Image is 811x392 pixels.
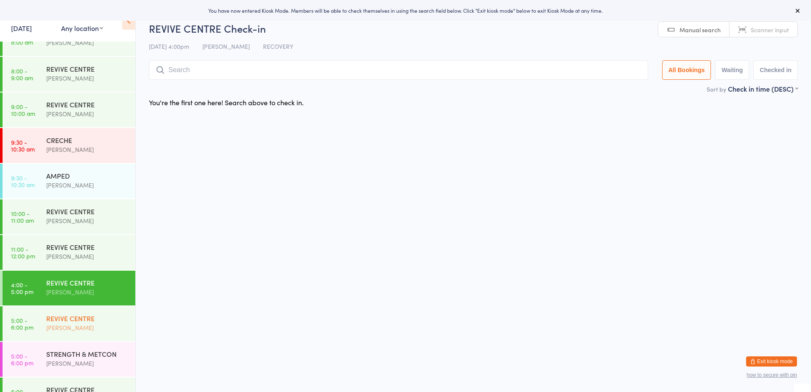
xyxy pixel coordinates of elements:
[46,38,128,48] div: [PERSON_NAME]
[11,67,33,81] time: 8:00 - 9:00 am
[46,278,128,287] div: REVIVE CENTRE
[202,42,250,50] span: [PERSON_NAME]
[662,60,711,80] button: All Bookings
[46,287,128,297] div: [PERSON_NAME]
[11,32,33,45] time: 7:00 - 8:00 am
[751,25,789,34] span: Scanner input
[46,314,128,323] div: REVIVE CENTRE
[61,23,103,33] div: Any location
[149,21,798,35] h2: REVIVE CENTRE Check-in
[747,372,797,378] button: how to secure with pin
[3,342,135,377] a: 5:00 -6:00 pmSTRENGTH & METCON[PERSON_NAME]
[46,358,128,368] div: [PERSON_NAME]
[3,164,135,199] a: 9:30 -10:30 amAMPED[PERSON_NAME]
[3,271,135,305] a: 4:00 -5:00 pmREVIVE CENTRE[PERSON_NAME]
[11,353,34,366] time: 5:00 - 6:00 pm
[46,349,128,358] div: STRENGTH & METCON
[46,73,128,83] div: [PERSON_NAME]
[3,199,135,234] a: 10:00 -11:00 amREVIVE CENTRE[PERSON_NAME]
[46,180,128,190] div: [PERSON_NAME]
[707,85,726,93] label: Sort by
[3,306,135,341] a: 5:00 -6:00 pmREVIVE CENTRE[PERSON_NAME]
[11,210,34,224] time: 10:00 - 11:00 am
[3,128,135,163] a: 9:30 -10:30 amCRECHE[PERSON_NAME]
[715,60,749,80] button: Waiting
[46,207,128,216] div: REVIVE CENTRE
[46,216,128,226] div: [PERSON_NAME]
[11,139,35,152] time: 9:30 - 10:30 am
[3,92,135,127] a: 9:00 -10:00 amREVIVE CENTRE[PERSON_NAME]
[11,174,35,188] time: 9:30 - 10:30 am
[46,171,128,180] div: AMPED
[3,235,135,270] a: 11:00 -12:00 pmREVIVE CENTRE[PERSON_NAME]
[753,60,798,80] button: Checked in
[746,356,797,367] button: Exit kiosk mode
[263,42,294,50] span: RECOVERY
[149,60,648,80] input: Search
[46,109,128,119] div: [PERSON_NAME]
[46,252,128,261] div: [PERSON_NAME]
[11,246,35,259] time: 11:00 - 12:00 pm
[149,98,304,107] div: You're the first one here! Search above to check in.
[149,42,189,50] span: [DATE] 4:00pm
[11,103,35,117] time: 9:00 - 10:00 am
[14,7,797,14] div: You have now entered Kiosk Mode. Members will be able to check themselves in using the search fie...
[46,242,128,252] div: REVIVE CENTRE
[3,57,135,92] a: 8:00 -9:00 amREVIVE CENTRE[PERSON_NAME]
[11,23,32,33] a: [DATE]
[728,84,798,93] div: Check in time (DESC)
[46,135,128,145] div: CRECHE
[46,323,128,333] div: [PERSON_NAME]
[46,100,128,109] div: REVIVE CENTRE
[11,281,34,295] time: 4:00 - 5:00 pm
[46,64,128,73] div: REVIVE CENTRE
[680,25,721,34] span: Manual search
[11,317,34,330] time: 5:00 - 6:00 pm
[46,145,128,154] div: [PERSON_NAME]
